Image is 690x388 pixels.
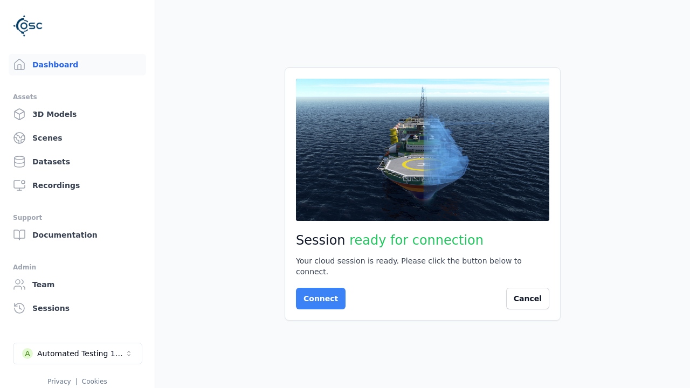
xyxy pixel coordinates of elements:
[349,233,484,248] span: ready for connection
[9,127,146,149] a: Scenes
[82,378,107,385] a: Cookies
[9,151,146,172] a: Datasets
[9,54,146,75] a: Dashboard
[9,297,146,319] a: Sessions
[13,211,142,224] div: Support
[296,232,549,249] h2: Session
[296,255,549,277] div: Your cloud session is ready. Please click the button below to connect.
[22,348,33,359] div: A
[13,261,142,274] div: Admin
[9,274,146,295] a: Team
[9,175,146,196] a: Recordings
[13,11,43,41] img: Logo
[296,288,346,309] button: Connect
[47,378,71,385] a: Privacy
[13,91,142,103] div: Assets
[9,224,146,246] a: Documentation
[37,348,125,359] div: Automated Testing 1 - Playwright
[75,378,78,385] span: |
[506,288,549,309] button: Cancel
[13,343,142,364] button: Select a workspace
[9,103,146,125] a: 3D Models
